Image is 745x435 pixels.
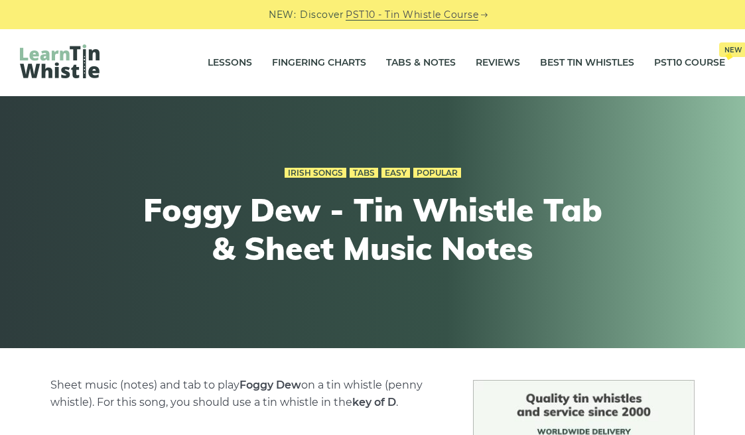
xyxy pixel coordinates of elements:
h1: Foggy Dew - Tin Whistle Tab & Sheet Music Notes [129,191,617,267]
a: Popular [413,168,461,178]
strong: Foggy Dew [239,379,301,391]
a: Reviews [476,46,520,80]
a: PST10 CourseNew [654,46,725,80]
a: Lessons [208,46,252,80]
a: Tabs [350,168,378,178]
img: LearnTinWhistle.com [20,44,100,78]
a: Easy [381,168,410,178]
strong: key of D [352,396,396,408]
a: Irish Songs [285,168,346,178]
p: Sheet music (notes) and tab to play on a tin whistle (penny whistle). For this song, you should u... [50,377,454,411]
a: Tabs & Notes [386,46,456,80]
a: Fingering Charts [272,46,366,80]
a: Best Tin Whistles [540,46,634,80]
